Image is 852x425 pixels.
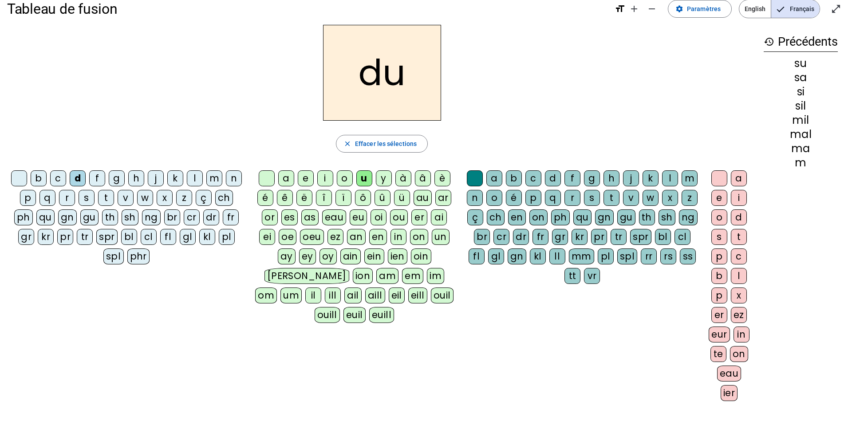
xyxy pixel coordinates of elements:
div: gn [508,248,526,264]
div: â [415,170,431,186]
div: ar [435,190,451,206]
div: an [347,229,366,245]
mat-icon: add [629,4,639,14]
div: ey [299,248,316,264]
div: pl [219,229,235,245]
div: d [545,170,561,186]
div: bl [655,229,671,245]
div: mm [569,248,594,264]
div: es [281,209,298,225]
div: il [305,287,321,303]
div: cr [493,229,509,245]
div: fl [160,229,176,245]
div: fl [469,248,485,264]
div: é [506,190,522,206]
div: dr [203,209,219,225]
div: û [375,190,390,206]
div: rs [660,248,676,264]
div: i [731,190,747,206]
div: kr [38,229,54,245]
div: pr [591,229,607,245]
div: th [102,209,118,225]
div: eu [350,209,367,225]
div: a [731,170,747,186]
div: in [390,229,406,245]
div: on [730,346,748,362]
div: m [764,157,838,168]
div: te [710,346,726,362]
div: k [167,170,183,186]
div: ill [325,287,341,303]
div: ien [388,248,408,264]
div: j [148,170,164,186]
div: cl [674,229,690,245]
div: su [764,58,838,69]
div: tr [611,229,627,245]
div: oin [411,248,431,264]
mat-icon: format_size [615,4,625,14]
div: ail [344,287,362,303]
div: x [731,287,747,303]
div: fr [532,229,548,245]
div: br [474,229,490,245]
div: gn [595,209,614,225]
div: pl [598,248,614,264]
div: l [662,170,678,186]
div: ion [353,268,373,284]
mat-icon: open_in_full [831,4,841,14]
div: ng [679,209,698,225]
div: b [31,170,47,186]
div: au [414,190,432,206]
div: ê [277,190,293,206]
div: b [711,268,727,284]
button: Effacer les sélections [336,135,428,153]
span: Effacer les sélections [355,138,417,149]
div: gr [552,229,568,245]
div: ier [721,385,738,401]
div: ein [364,248,384,264]
div: mil [764,115,838,126]
div: y [376,170,392,186]
div: j [623,170,639,186]
div: oi [371,209,387,225]
div: n [467,190,483,206]
div: e [711,190,727,206]
h2: du [323,25,441,121]
mat-icon: history [764,36,774,47]
div: phr [127,248,150,264]
div: ay [278,248,296,264]
div: oy [319,248,337,264]
div: î [316,190,332,206]
div: ai [431,209,447,225]
div: c [731,248,747,264]
div: en [369,229,387,245]
div: g [584,170,600,186]
div: gu [617,209,635,225]
h3: Précédents [764,32,838,52]
div: em [402,268,423,284]
div: om [255,287,277,303]
div: a [486,170,502,186]
div: x [157,190,173,206]
div: gu [80,209,99,225]
div: qu [36,209,55,225]
div: in [734,327,749,342]
div: s [711,229,727,245]
div: ü [394,190,410,206]
div: s [79,190,95,206]
div: c [525,170,541,186]
div: sh [122,209,138,225]
div: cr [184,209,200,225]
mat-icon: settings [675,5,683,13]
div: ë [296,190,312,206]
div: th [639,209,655,225]
div: r [59,190,75,206]
div: mal [764,129,838,140]
div: ç [196,190,212,206]
div: on [529,209,548,225]
div: or [262,209,278,225]
div: p [525,190,541,206]
div: tt [564,268,580,284]
div: l [731,268,747,284]
div: er [411,209,427,225]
